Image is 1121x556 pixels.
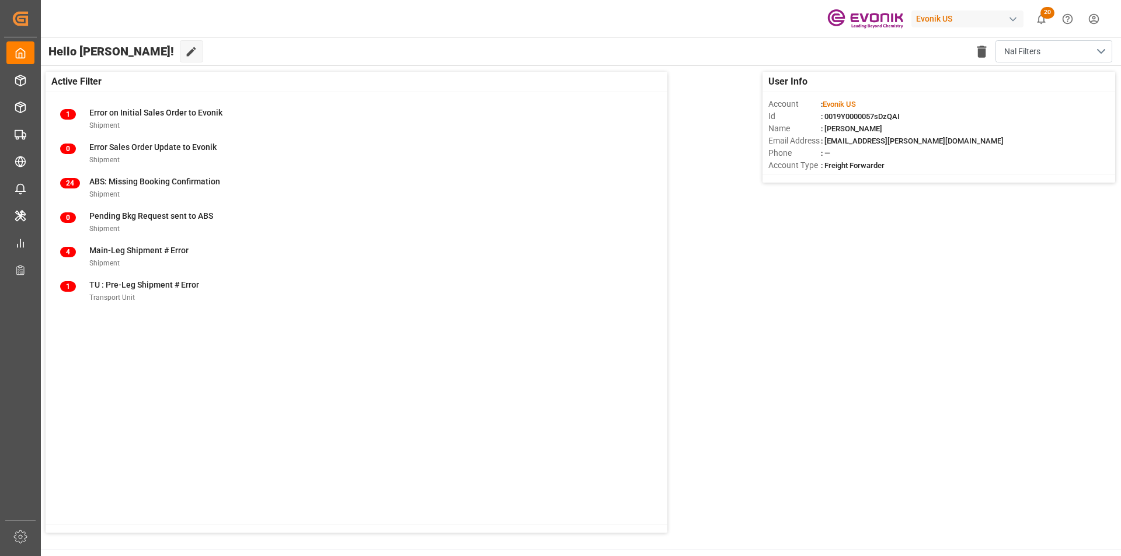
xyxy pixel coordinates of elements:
a: 1TU : Pre-Leg Shipment # ErrorTransport Unit [60,279,653,303]
button: show 20 new notifications [1028,6,1054,32]
span: Error on Initial Sales Order to Evonik [89,108,222,117]
a: 24ABS: Missing Booking ConfirmationShipment [60,176,653,200]
span: Hello [PERSON_NAME]! [48,40,174,62]
span: Transport Unit [89,293,135,302]
span: Pending Bkg Request sent to ABS [89,211,213,221]
div: Evonik US [911,11,1023,27]
span: Shipment [89,156,120,164]
span: 4 [60,247,76,257]
span: : [821,100,856,109]
span: Shipment [89,259,120,267]
a: 1Error on Initial Sales Order to EvonikShipment [60,107,653,131]
span: 1 [60,281,76,292]
span: 24 [60,178,80,188]
a: 4Main-Leg Shipment # ErrorShipment [60,244,653,269]
span: 1 [60,109,76,120]
span: Evonik US [823,100,856,109]
span: Shipment [89,190,120,198]
button: open menu [995,40,1112,62]
span: Main-Leg Shipment # Error [89,246,189,255]
span: Id [768,110,821,123]
span: 0 [60,144,76,154]
button: Evonik US [911,8,1028,30]
span: Account Type [768,159,821,172]
span: Nal Filters [1004,46,1040,58]
span: Error Sales Order Update to Evonik [89,142,217,152]
a: 0Error Sales Order Update to EvonikShipment [60,141,653,166]
span: Phone [768,147,821,159]
span: : Freight Forwarder [821,161,885,170]
span: Active Filter [51,75,102,89]
span: : 0019Y0000057sDzQAI [821,112,900,121]
button: Help Center [1054,6,1081,32]
span: Shipment [89,225,120,233]
span: 20 [1040,7,1054,19]
span: Name [768,123,821,135]
span: 0 [60,212,76,223]
span: ABS: Missing Booking Confirmation [89,177,220,186]
span: Email Address [768,135,821,147]
span: : [PERSON_NAME] [821,124,882,133]
span: TU : Pre-Leg Shipment # Error [89,280,199,289]
span: : — [821,149,830,158]
a: 0Pending Bkg Request sent to ABSShipment [60,210,653,235]
span: : [EMAIL_ADDRESS][PERSON_NAME][DOMAIN_NAME] [821,137,1004,145]
span: User Info [768,75,807,89]
span: Account [768,98,821,110]
img: Evonik-brand-mark-Deep-Purple-RGB.jpeg_1700498283.jpeg [827,9,903,29]
span: Shipment [89,121,120,130]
